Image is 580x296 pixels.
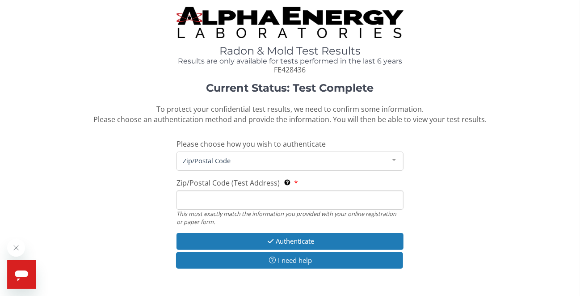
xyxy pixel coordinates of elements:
span: Please choose how you wish to authenticate [177,139,326,149]
button: I need help [176,252,403,269]
span: Help [5,6,20,13]
iframe: Close message [7,239,25,257]
h4: Results are only available for tests performed in the last 6 years [177,57,403,65]
span: Zip/Postal Code [181,156,385,165]
span: To protect your confidential test results, we need to confirm some information. Please choose an ... [93,104,487,124]
span: FE428436 [274,65,306,75]
button: Authenticate [177,233,403,249]
h1: Radon & Mold Test Results [177,45,403,57]
div: This must exactly match the information you provided with your online registration or paper form. [177,210,403,226]
img: TightCrop.jpg [177,7,403,38]
iframe: Button to launch messaging window [7,260,36,289]
strong: Current Status: Test Complete [206,81,374,94]
span: Zip/Postal Code (Test Address) [177,178,280,188]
